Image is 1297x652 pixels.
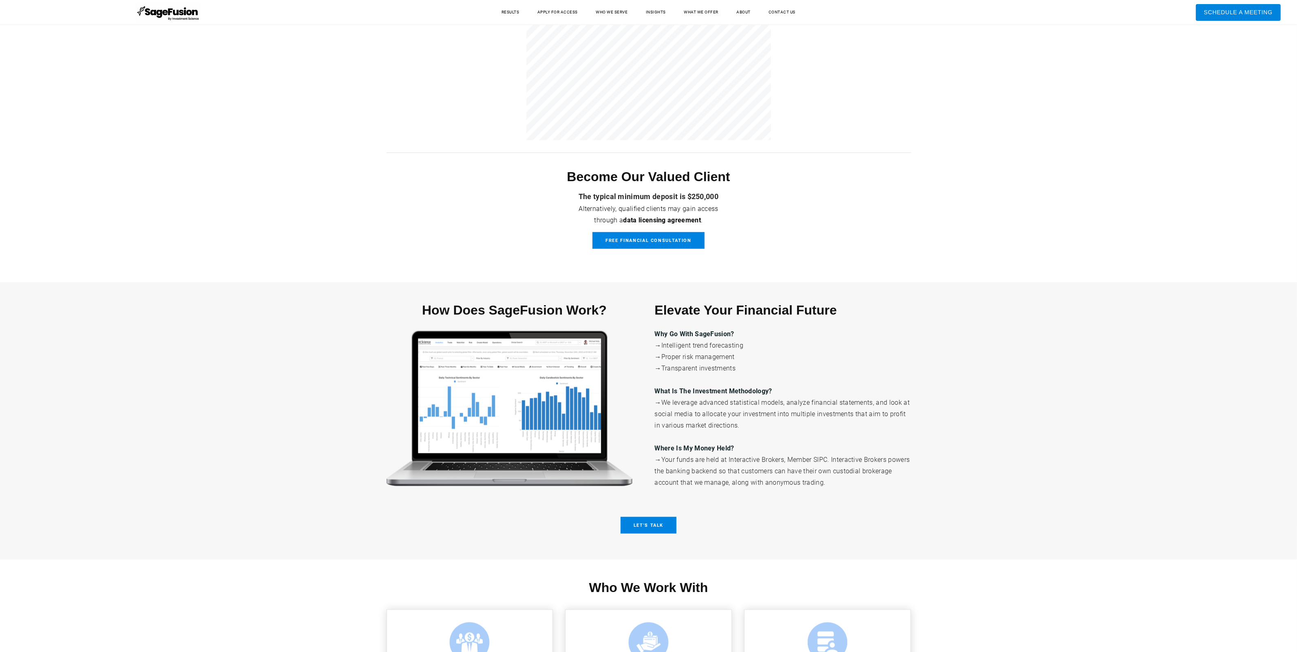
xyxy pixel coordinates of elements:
span: Why Go With SageFusion? [655,330,734,338]
span: → [655,399,661,406]
font: Intelligent trend forecasting [661,342,743,349]
font: Your funds are held at Interactive Brokers, Member SIPC. Interactive Brokers powers the banking b... [655,456,910,486]
span: What Is The Investment Methodology? [655,387,772,395]
span: Where Is My Money Held? [655,444,734,452]
a: Schedule A Meeting [1196,4,1281,21]
a: Let's talk [621,517,677,534]
a: Insights [638,6,674,18]
div: Alternatively, qualified clients may gain access ​through a . [387,190,911,226]
img: SageFusion | Intelligent Investment Management [135,2,201,22]
font: Transparent investments [661,364,736,372]
a: About [728,6,759,18]
strong: data licensing agreement [623,216,701,224]
a: Apply for Access [529,6,586,18]
a: What We Offer [676,6,727,18]
font: Proper risk management [661,353,735,361]
strong: The typical minimum deposit is $250,000 [579,192,718,201]
h1: Elevate Your Financial Future [655,303,911,318]
span: → [655,353,661,361]
div: → ​ ​ [655,328,911,488]
h1: Become Our Valued Client [387,169,911,184]
a: Results [493,6,528,18]
img: Picture [387,330,632,486]
h1: How Does SageFusion Work? [387,303,643,318]
span: → [655,456,661,463]
a: Contact Us [760,6,804,18]
a: Free Financial Consultation [592,232,705,249]
font: We leverage advanced statistical models, analyze financial statements, and look at social media t... [655,399,910,429]
span: → [655,364,661,372]
a: Who We Serve [588,6,636,18]
h1: Who We Work With [387,580,911,595]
